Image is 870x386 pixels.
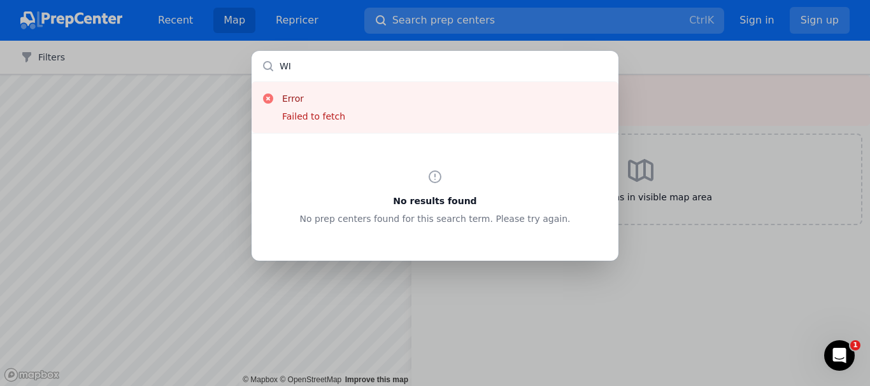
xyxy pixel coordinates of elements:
h3: Error [282,92,345,105]
p: No prep centers found for this search term. Please try again. [287,212,583,225]
div: Failed to fetch [282,110,345,123]
p: No results found [287,195,583,207]
iframe: Intercom live chat [824,340,855,371]
input: Search prep centers... [252,51,618,81]
span: 1 [850,340,860,350]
